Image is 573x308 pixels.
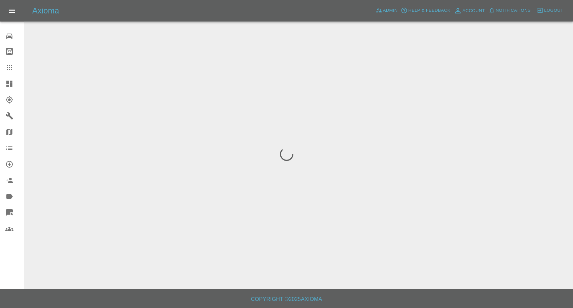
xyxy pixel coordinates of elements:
[535,5,565,16] button: Logout
[487,5,532,16] button: Notifications
[32,5,59,16] h5: Axioma
[452,5,487,16] a: Account
[463,7,485,15] span: Account
[4,3,20,19] button: Open drawer
[383,7,398,14] span: Admin
[374,5,399,16] a: Admin
[544,7,563,14] span: Logout
[5,295,568,304] h6: Copyright © 2025 Axioma
[408,7,450,14] span: Help & Feedback
[399,5,452,16] button: Help & Feedback
[496,7,531,14] span: Notifications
